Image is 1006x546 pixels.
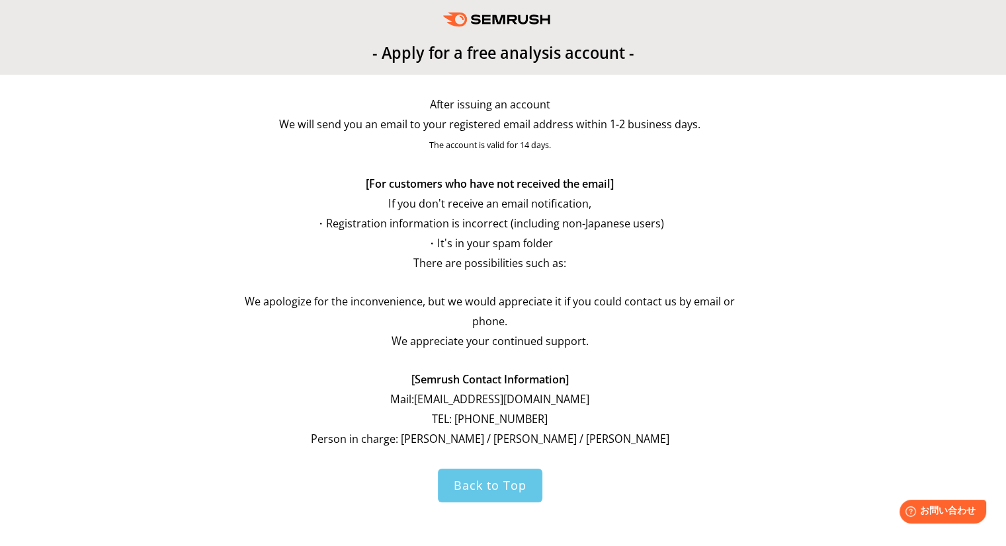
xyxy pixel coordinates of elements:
[372,42,634,63] font: - Apply for a free analysis account -
[390,392,414,407] font: Mail:
[888,494,991,531] iframe: Help widget launcher
[388,196,591,211] font: If you don't receive an email notification,
[454,477,526,493] font: Back to Top
[411,372,569,387] font: [Semrush Contact Information]
[438,469,542,502] a: Back to Top
[429,139,551,151] font: The account is valid for 14 days.
[427,236,553,251] font: ・It's in your spam folder
[311,432,669,446] font: Person in charge: [PERSON_NAME] / [PERSON_NAME] / [PERSON_NAME]
[413,256,566,270] font: There are possibilities such as:
[430,97,550,112] font: After issuing an account
[366,176,614,191] font: [For customers who have not received the email]
[414,392,589,407] font: [EMAIL_ADDRESS][DOMAIN_NAME]
[315,216,664,231] font: ・Registration information is incorrect (including non-Japanese users)
[245,294,735,329] font: We apologize for the inconvenience, but we would appreciate it if you could contact us by email o...
[432,412,548,426] font: TEL: [PHONE_NUMBER]
[279,117,700,132] font: We will send you an email to your registered email address within 1-2 business days.
[392,334,589,348] font: We appreciate your continued support.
